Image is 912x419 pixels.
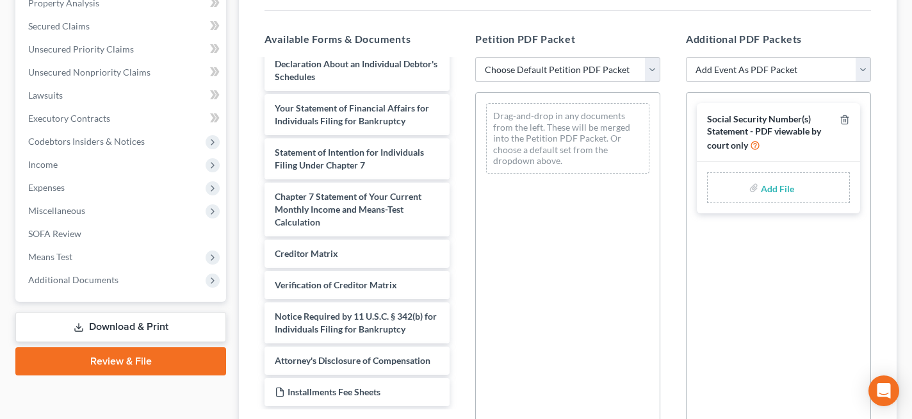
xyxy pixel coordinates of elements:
[707,113,821,150] span: Social Security Number(s) Statement - PDF viewable by court only
[28,274,118,285] span: Additional Documents
[15,347,226,375] a: Review & File
[18,84,226,107] a: Lawsuits
[28,182,65,193] span: Expenses
[18,107,226,130] a: Executory Contracts
[18,15,226,38] a: Secured Claims
[18,61,226,84] a: Unsecured Nonpriority Claims
[275,191,421,227] span: Chapter 7 Statement of Your Current Monthly Income and Means-Test Calculation
[15,312,226,342] a: Download & Print
[275,279,397,290] span: Verification of Creditor Matrix
[275,58,437,82] span: Declaration About an Individual Debtor's Schedules
[28,228,81,239] span: SOFA Review
[28,136,145,147] span: Codebtors Insiders & Notices
[28,44,134,54] span: Unsecured Priority Claims
[275,355,430,366] span: Attorney's Disclosure of Compensation
[275,103,429,126] span: Your Statement of Financial Affairs for Individuals Filing for Bankruptcy
[275,311,437,334] span: Notice Required by 11 U.S.C. § 342(b) for Individuals Filing for Bankruptcy
[28,67,151,78] span: Unsecured Nonpriority Claims
[28,251,72,262] span: Means Test
[868,375,899,406] div: Open Intercom Messenger
[475,33,575,45] span: Petition PDF Packet
[265,31,450,47] h5: Available Forms & Documents
[275,147,424,170] span: Statement of Intention for Individuals Filing Under Chapter 7
[28,205,85,216] span: Miscellaneous
[288,386,380,397] span: Installments Fee Sheets
[686,31,871,47] h5: Additional PDF Packets
[18,38,226,61] a: Unsecured Priority Claims
[28,90,63,101] span: Lawsuits
[275,248,338,259] span: Creditor Matrix
[28,113,110,124] span: Executory Contracts
[28,159,58,170] span: Income
[486,103,649,174] div: Drag-and-drop in any documents from the left. These will be merged into the Petition PDF Packet. ...
[18,222,226,245] a: SOFA Review
[28,21,90,31] span: Secured Claims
